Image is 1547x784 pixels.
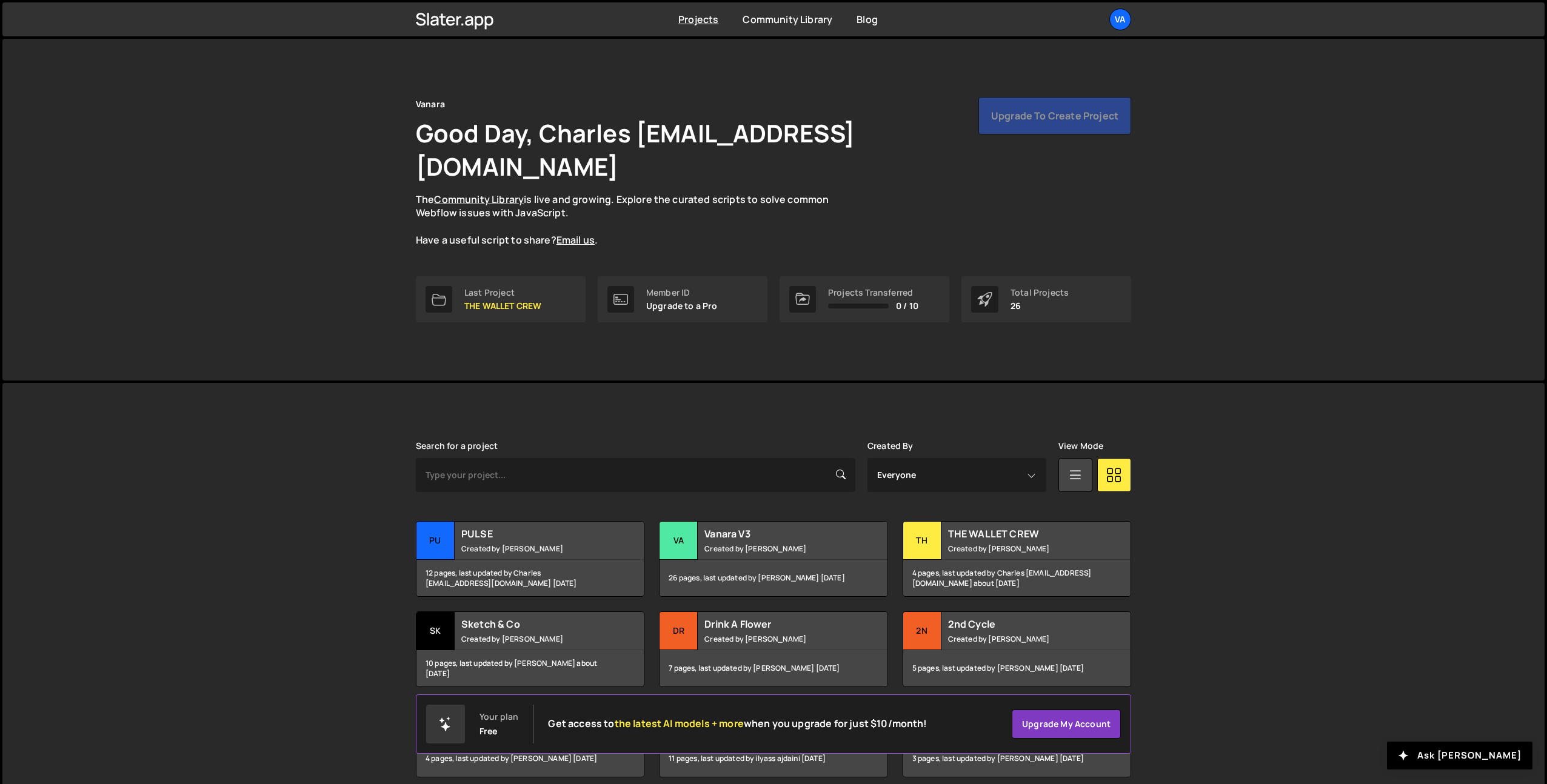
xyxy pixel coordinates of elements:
div: 7 pages, last updated by [PERSON_NAME] [DATE] [660,650,887,686]
h2: PULSE [461,527,607,540]
div: 5 pages, last updated by [PERSON_NAME] [DATE] [903,650,1131,686]
a: Va [1109,8,1131,30]
div: Vanara [416,97,445,111]
span: 0 / 10 [896,301,918,311]
h2: Sketch & Co [461,617,607,631]
small: Created by [PERSON_NAME] [461,634,607,644]
div: Member ID [646,288,718,297]
small: Created by [PERSON_NAME] [948,634,1094,644]
div: 4 pages, last updated by Charles [EMAIL_ADDRESS][DOMAIN_NAME] about [DATE] [903,560,1131,596]
a: PU PULSE Created by [PERSON_NAME] 12 pages, last updated by Charles [EMAIL_ADDRESS][DOMAIN_NAME] ... [416,521,644,597]
div: Projects Transferred [828,288,918,297]
a: Last Project THE WALLET CREW [416,276,586,322]
div: Free [479,726,498,736]
p: Upgrade to a Pro [646,301,718,311]
div: 2n [903,612,941,650]
a: Upgrade my account [1012,709,1121,739]
input: Type your project... [416,458,855,492]
a: Dr Drink A Flower Created by [PERSON_NAME] 7 pages, last updated by [PERSON_NAME] [DATE] [659,611,887,687]
p: The is live and growing. Explore the curated scripts to solve common Webflow issues with JavaScri... [416,193,852,247]
a: TH THE WALLET CREW Created by [PERSON_NAME] 4 pages, last updated by Charles [EMAIL_ADDRESS][DOMA... [903,521,1131,597]
div: Sk [416,612,455,650]
a: Email us [556,233,595,247]
h2: Drink A Flower [704,617,850,631]
div: PU [416,522,455,560]
h1: Good Day, Charles [EMAIL_ADDRESS][DOMAIN_NAME] [416,116,1022,183]
a: 2n 2nd Cycle Created by [PERSON_NAME] 5 pages, last updated by [PERSON_NAME] [DATE] [903,611,1131,687]
div: 3 pages, last updated by [PERSON_NAME] [DATE] [903,740,1131,777]
span: the latest AI models + more [615,717,744,730]
label: Search for a project [416,441,498,451]
label: View Mode [1058,441,1103,451]
div: Last Project [464,288,541,297]
div: 12 pages, last updated by Charles [EMAIL_ADDRESS][DOMAIN_NAME] [DATE] [416,560,644,596]
div: Your plan [479,712,518,722]
div: TH [903,522,941,560]
a: Community Library [434,193,524,206]
a: Blog [857,13,878,26]
h2: Get access to when you upgrade for just $10/month! [548,718,927,729]
div: 10 pages, last updated by [PERSON_NAME] about [DATE] [416,650,644,686]
small: Created by [PERSON_NAME] [948,543,1094,554]
div: 26 pages, last updated by [PERSON_NAME] [DATE] [660,560,887,596]
p: 26 [1011,301,1069,311]
small: Created by [PERSON_NAME] [461,543,607,554]
a: Projects [678,13,718,26]
a: Va Vanara V3 Created by [PERSON_NAME] 26 pages, last updated by [PERSON_NAME] [DATE] [659,521,887,597]
h2: 2nd Cycle [948,617,1094,631]
h2: Vanara V3 [704,527,850,540]
label: Created By [867,441,914,451]
p: THE WALLET CREW [464,301,541,311]
div: Dr [660,612,698,650]
a: Sk Sketch & Co Created by [PERSON_NAME] 10 pages, last updated by [PERSON_NAME] about [DATE] [416,611,644,687]
div: 11 pages, last updated by ilyass ajdaini [DATE] [660,740,887,777]
button: Ask [PERSON_NAME] [1387,742,1532,769]
small: Created by [PERSON_NAME] [704,634,850,644]
small: Created by [PERSON_NAME] [704,543,850,554]
div: Va [660,522,698,560]
a: Community Library [743,13,832,26]
h2: THE WALLET CREW [948,527,1094,540]
div: 4 pages, last updated by [PERSON_NAME] [DATE] [416,740,644,777]
div: Total Projects [1011,288,1069,297]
